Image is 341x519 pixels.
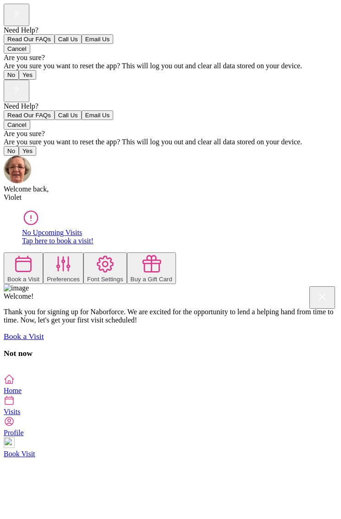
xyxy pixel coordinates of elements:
[4,416,337,437] a: Profile
[82,110,113,120] button: Email Us
[4,54,337,62] div: Are you sure?
[4,450,35,458] span: Book Visit
[22,229,337,237] div: No Upcoming Visits
[4,332,44,341] a: Book a Visit
[4,387,22,394] span: Home
[19,70,36,80] button: Yes
[4,349,33,358] a: Not now
[43,252,83,284] button: Preferences
[82,34,113,44] button: Email Us
[83,252,127,284] button: Font Settings
[4,292,337,300] div: Welcome!
[47,276,80,283] div: Preferences
[4,120,30,130] button: Cancel
[7,276,39,283] div: Book a Visit
[4,252,43,284] button: Book a Visit
[4,110,55,120] button: Read Our FAQs
[4,138,337,146] div: Are you sure you want to reset the app? This will log you out and clear all data stored on your d...
[4,146,19,156] button: No
[4,395,337,415] a: Visits
[4,70,19,80] button: No
[4,193,337,202] div: Violet
[55,34,82,44] button: Call Us
[4,130,337,138] div: Are you sure?
[4,408,20,415] span: Visits
[22,209,337,245] a: No Upcoming VisitsTap here to book a visit!
[4,26,337,34] div: Need Help?
[4,34,55,44] button: Read Our FAQs
[4,308,337,324] p: Thank you for signing up for Naborforce. We are excited for the opportunity to lend a helping han...
[55,110,82,120] button: Call Us
[4,185,337,193] div: Welcome back,
[131,276,172,283] div: Buy a Gift Card
[4,429,24,437] span: Profile
[127,252,176,284] button: Buy a Gift Card
[19,146,36,156] button: Yes
[4,374,337,394] a: Home
[4,102,337,110] div: Need Help?
[4,284,29,292] img: image
[4,62,337,70] div: Are you sure you want to reset the app? This will log you out and clear all data stored on your d...
[4,437,337,458] a: Book Visit
[4,44,30,54] button: Cancel
[87,276,123,283] div: Font Settings
[22,237,337,245] div: Tap here to book a visit!
[4,156,31,183] img: avatar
